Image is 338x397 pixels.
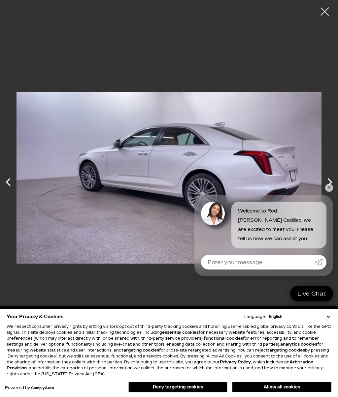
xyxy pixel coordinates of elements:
a: Live Chat [290,286,333,301]
strong: targeting cookies [267,348,305,353]
button: Allow all cookies [232,382,331,392]
div: Welcome to Red [PERSON_NAME] Cadillac, we are excited to meet you! Please tell us how we can assi... [231,202,326,248]
span: Your Privacy & Cookies [7,312,64,321]
p: We respect consumer privacy rights by letting visitors opt out of third-party tracking cookies an... [7,324,331,377]
strong: functional cookies [204,336,243,341]
img: New 2025 Crystal White Tricoat Cadillac Premium Luxury image 6 [17,5,321,351]
input: Enter your message [201,255,315,269]
strong: essential cookies [162,330,199,335]
div: Powered by [5,386,54,390]
strong: analytics cookies [280,342,317,347]
a: ComplyAuto [31,386,54,390]
div: Language: [244,315,266,319]
a: Privacy Policy [220,360,251,364]
a: Submit [315,255,326,269]
span: Live Chat [294,290,329,298]
button: Deny targeting cookies [128,382,227,392]
div: Next [321,171,338,194]
select: Language Select [267,314,331,320]
strong: targeting cookies [121,348,159,353]
img: Agent profile photo [201,202,225,225]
